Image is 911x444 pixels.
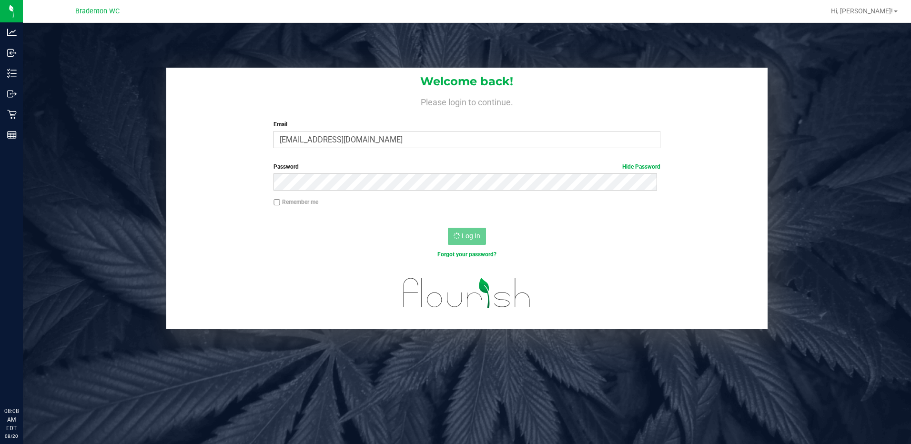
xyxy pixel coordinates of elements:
[166,75,768,88] h1: Welcome back!
[7,48,17,58] inline-svg: Inbound
[4,407,19,433] p: 08:08 AM EDT
[273,198,318,206] label: Remember me
[4,433,19,440] p: 08/20
[622,163,660,170] a: Hide Password
[166,95,768,107] h4: Please login to continue.
[462,232,480,240] span: Log In
[437,251,496,258] a: Forgot your password?
[7,130,17,140] inline-svg: Reports
[273,120,660,129] label: Email
[7,28,17,37] inline-svg: Analytics
[75,7,120,15] span: Bradenton WC
[273,163,299,170] span: Password
[7,89,17,99] inline-svg: Outbound
[7,69,17,78] inline-svg: Inventory
[273,199,280,206] input: Remember me
[7,110,17,119] inline-svg: Retail
[448,228,486,245] button: Log In
[831,7,893,15] span: Hi, [PERSON_NAME]!
[392,269,542,317] img: flourish_logo.svg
